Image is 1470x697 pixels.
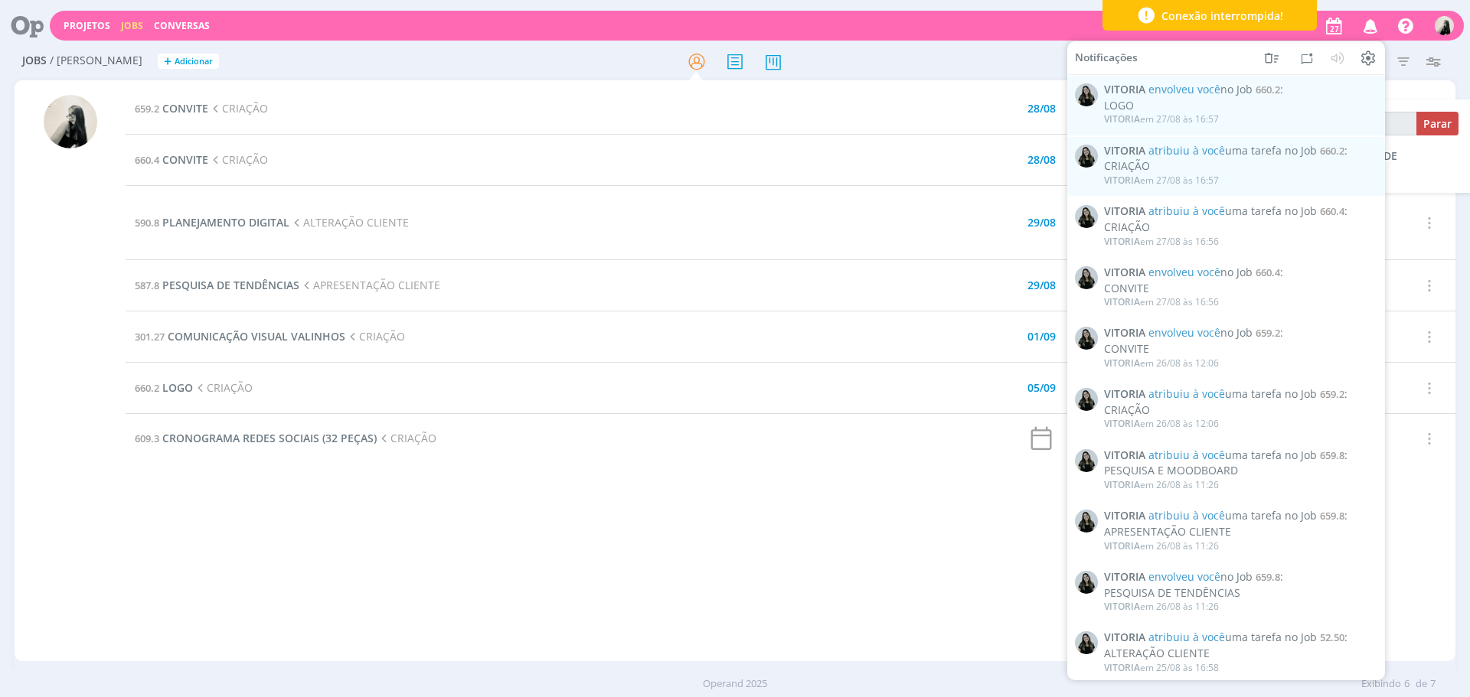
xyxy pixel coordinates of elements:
span: VITORIA [1104,234,1140,247]
span: CRIAÇÃO [208,101,268,116]
span: VITORIA [1104,295,1140,308]
span: 660.2 [135,381,159,395]
span: uma tarefa no Job [1148,204,1317,218]
span: uma tarefa no Job [1148,142,1317,157]
span: APRESENTAÇÃO CLIENTE [299,278,440,292]
span: PESQUISA DE TENDÊNCIAS [162,278,299,292]
a: 660.2LOGO [135,380,193,395]
div: CRIAÇÃO [1104,221,1377,234]
span: : [1104,327,1377,340]
img: V [1075,205,1098,228]
span: Conexão interrompida! [1161,8,1283,24]
span: VITORIA [1104,660,1140,673]
span: 659.2 [135,102,159,116]
span: 660.4 [1320,204,1344,218]
div: CRIAÇÃO [1104,160,1377,173]
span: CONVITE [162,101,208,116]
span: : [1104,205,1377,218]
img: V [1075,510,1098,533]
span: envolveu você [1148,265,1220,279]
img: V [1075,388,1098,411]
div: em 26/08 às 11:26 [1104,601,1219,612]
span: CRIAÇÃO [193,380,253,395]
span: VITORIA [1104,266,1145,279]
img: V [1075,266,1098,289]
span: no Job [1148,265,1253,279]
span: atribuiu à você [1148,142,1225,157]
div: 28/08 [1027,155,1056,165]
span: 659.2 [1320,387,1344,401]
span: atribuiu à você [1148,386,1225,401]
div: em 25/08 às 16:58 [1104,662,1219,673]
button: +Adicionar [158,54,219,70]
span: LOGO [162,380,193,395]
span: : [1104,510,1377,523]
button: Parar [1416,112,1459,135]
img: V [1075,631,1098,654]
span: 660.2 [1320,143,1344,157]
div: em 27/08 às 16:57 [1104,175,1219,186]
span: Exibindo [1361,676,1401,692]
span: : [1104,144,1377,157]
div: CONVITE [1104,343,1377,356]
span: CRIAÇÃO [345,329,405,344]
span: : [1104,448,1377,461]
span: ALTERAÇÃO CLIENTE [289,215,409,230]
span: VITORIA [1104,448,1145,461]
span: : [1104,388,1377,401]
div: em 26/08 às 12:06 [1104,358,1219,369]
span: atribuiu à você [1148,447,1225,461]
a: Conversas [154,19,210,32]
span: uma tarefa no Job [1148,508,1317,523]
span: CRIAÇÃO [208,152,268,167]
div: em 27/08 às 16:56 [1104,297,1219,308]
div: 05/09 [1027,383,1056,393]
span: VITORIA [1104,510,1145,523]
span: 6 [1404,676,1410,692]
div: 28/08 [1027,103,1056,114]
a: 609.3CRONOGRAMA REDES SOCIAIS (32 PEÇAS) [135,431,377,445]
span: atribuiu à você [1148,630,1225,644]
span: CONVITE [162,152,208,167]
span: 587.8 [135,278,159,292]
span: : [1104,83,1377,96]
img: V [1075,448,1098,471]
span: 659.8 [1320,448,1344,461]
span: 659.8 [1256,570,1280,584]
span: COMUNICAÇÃO VISUAL VALINHOS [168,329,345,344]
div: 29/08 [1027,217,1056,228]
a: 587.8PESQUISA DE TENDÊNCIAS [135,278,299,292]
span: VITORIA [1104,174,1140,187]
span: uma tarefa no Job [1148,447,1317,461]
span: + [164,54,171,70]
a: 301.27COMUNICAÇÃO VISUAL VALINHOS [135,329,345,344]
div: em 27/08 às 16:56 [1104,236,1219,246]
span: VITORIA [1104,417,1140,430]
div: 01/09 [1027,331,1056,342]
span: : [1104,631,1377,644]
button: Jobs [116,20,148,32]
span: envolveu você [1148,569,1220,584]
span: 660.4 [1256,265,1280,279]
span: 660.4 [135,153,159,167]
span: 659.2 [1256,326,1280,340]
div: ALTERAÇÃO CLIENTE [1104,647,1377,660]
span: VITORIA [1104,357,1140,370]
span: VITORIA [1104,327,1145,340]
span: 52.50 [1320,630,1344,644]
div: em 27/08 às 16:57 [1104,114,1219,125]
span: PLANEJAMENTO DIGITAL [162,215,289,230]
div: em 26/08 às 12:06 [1104,419,1219,429]
span: 590.8 [135,216,159,230]
span: no Job [1148,82,1253,96]
img: R [1435,16,1454,35]
span: uma tarefa no Job [1148,630,1317,644]
div: CONVITE [1104,282,1377,295]
span: / [PERSON_NAME] [50,54,142,67]
div: PESQUISA DE TENDÊNCIAS [1104,586,1377,599]
span: Jobs [22,54,47,67]
span: CRONOGRAMA REDES SOCIAIS (32 PEÇAS) [162,431,377,445]
span: VITORIA [1104,478,1140,491]
span: de [1416,676,1427,692]
span: uma tarefa no Job [1148,386,1317,401]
